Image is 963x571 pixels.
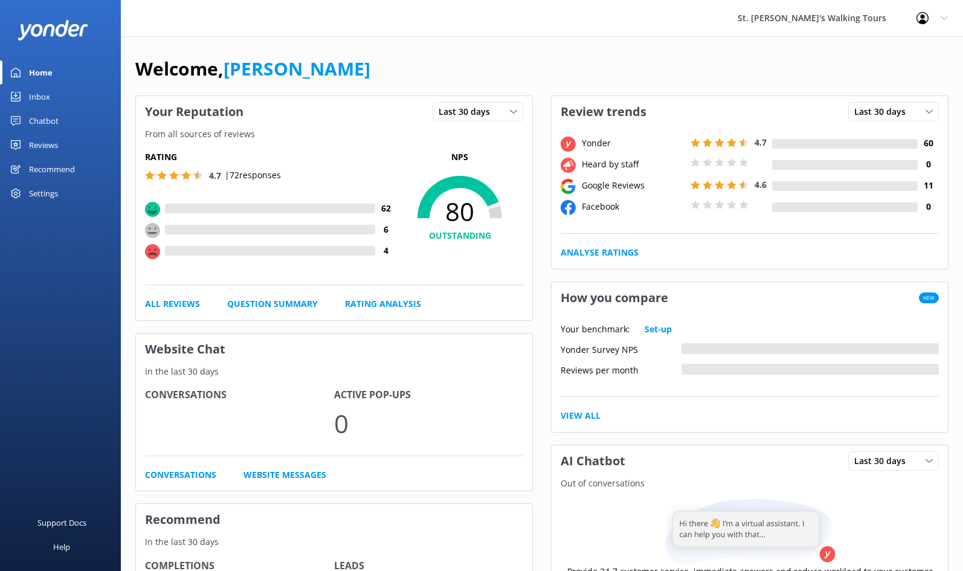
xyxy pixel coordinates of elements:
h4: Conversations [145,387,334,403]
div: Support Docs [37,511,86,535]
a: Conversations [145,468,216,482]
div: Google Reviews [579,179,688,192]
p: From all sources of reviews [136,127,532,141]
h5: Rating [145,150,396,164]
div: Home [29,60,53,85]
div: Reviews [29,133,58,157]
span: 4.6 [755,179,767,190]
div: Yonder [579,137,688,150]
span: Last 30 days [439,105,497,118]
div: Settings [29,181,58,205]
div: Inbox [29,85,50,109]
h3: Recommend [136,504,532,535]
img: yonder-white-logo.png [18,20,88,40]
p: Out of conversations [552,477,948,490]
p: 0 [334,403,523,444]
span: 4.7 [755,137,767,148]
h3: AI Chatbot [552,445,634,477]
h4: 62 [375,202,396,215]
h4: 0 [918,158,939,171]
div: Yonder Survey NPS [561,343,681,354]
h3: How you compare [552,282,677,314]
span: 4.7 [209,170,221,181]
p: Your benchmark: [561,323,630,336]
p: In the last 30 days [136,535,532,549]
p: NPS [396,150,523,164]
div: Recommend [29,157,75,181]
h3: Your Reputation [136,96,253,127]
img: assistant... [662,499,837,565]
a: [PERSON_NAME] [224,56,370,81]
a: Question Summary [227,297,318,311]
div: Facebook [579,200,688,213]
span: 80 [396,196,523,227]
p: In the last 30 days [136,365,532,378]
h1: Welcome, [135,54,370,83]
h4: 4 [375,244,396,257]
h3: Website Chat [136,334,532,365]
div: Chatbot [29,109,59,133]
h3: Review trends [552,96,655,127]
h4: 60 [918,137,939,150]
a: Set-up [645,323,672,336]
div: Help [53,535,70,559]
a: All Reviews [145,297,200,311]
a: Rating Analysis [345,297,421,311]
h4: 0 [918,200,939,213]
div: Heard by staff [579,158,688,171]
h4: OUTSTANDING [396,229,523,242]
a: Analyse Ratings [561,246,639,259]
h4: 6 [375,223,396,236]
span: Last 30 days [854,454,913,468]
a: View All [561,409,601,422]
h4: Active Pop-ups [334,387,523,403]
span: New [919,292,939,303]
h4: 11 [918,179,939,192]
span: Last 30 days [854,105,913,118]
p: | 72 responses [225,169,281,182]
a: Website Messages [243,468,326,482]
div: Reviews per month [561,364,681,375]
